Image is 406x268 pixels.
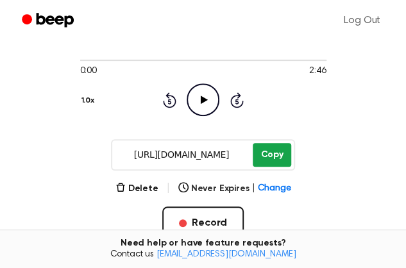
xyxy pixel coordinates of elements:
span: | [251,182,255,196]
span: Change [257,182,291,196]
a: [EMAIL_ADDRESS][DOMAIN_NAME] [156,250,296,259]
button: Record [162,206,244,240]
button: 1.0x [80,90,99,112]
span: Contact us [8,249,398,261]
a: Log Out [331,5,393,36]
a: Beep [13,8,85,33]
span: 0:00 [80,65,97,78]
button: Delete [115,182,158,196]
span: | [166,181,171,196]
button: Copy [253,143,291,167]
button: Never Expires|Change [178,182,291,196]
span: 2:46 [309,65,326,78]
